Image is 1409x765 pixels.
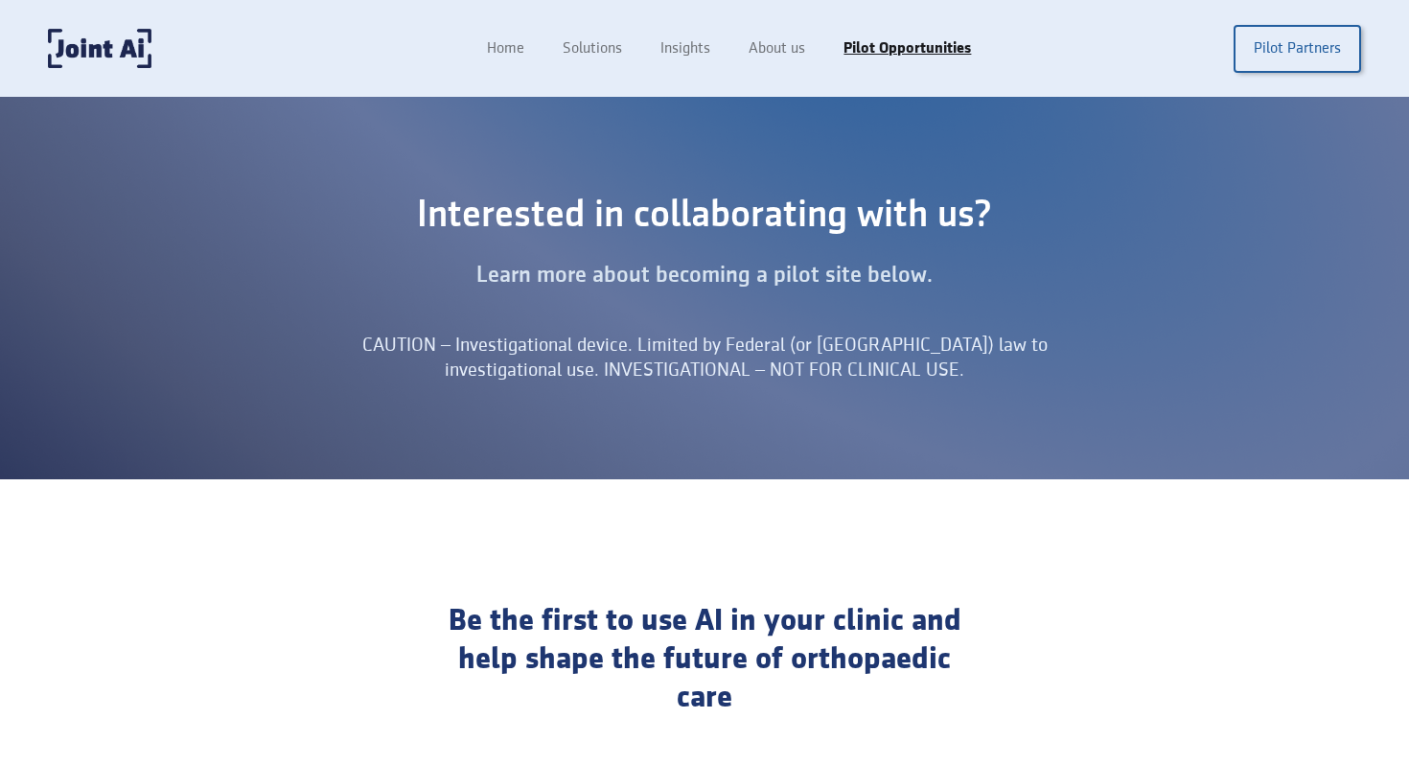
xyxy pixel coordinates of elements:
[322,333,1087,382] div: CAUTION – Investigational device. Limited by Federal (or [GEOGRAPHIC_DATA]) law to investigationa...
[267,256,1142,294] div: Learn more about becoming a pilot site below.
[48,29,151,68] a: home
[729,31,824,67] a: About us
[468,31,543,67] a: Home
[1234,25,1361,73] a: Pilot Partners
[824,31,990,67] a: Pilot Opportunities
[267,195,1142,237] div: Interested in collaborating with us?
[641,31,729,67] a: Insights
[429,602,981,717] div: Be the first to use AI in your clinic and help shape the future of orthopaedic care
[543,31,641,67] a: Solutions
